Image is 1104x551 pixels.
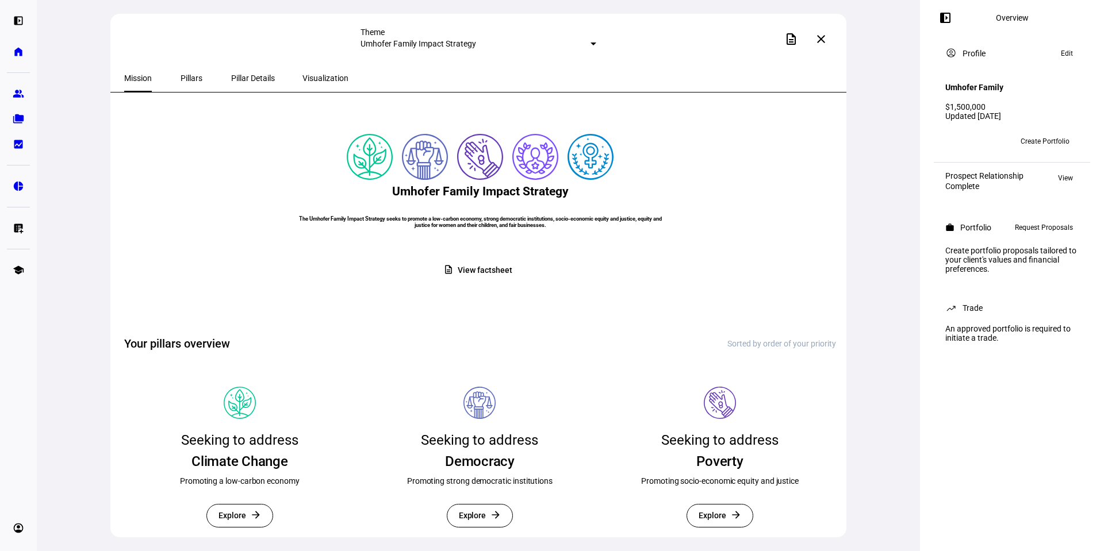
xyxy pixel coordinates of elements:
[945,221,1079,234] eth-panel-overview-card-header: Portfolio
[938,241,1086,278] div: Create portfolio proposals tailored to your client's values and financial preferences.
[181,428,298,452] div: Seeking to address
[7,175,30,198] a: pie_chart
[945,302,957,314] mat-icon: trending_up
[963,303,983,313] div: Trade
[361,28,596,37] div: Theme
[945,301,1079,315] eth-panel-overview-card-header: Trade
[490,509,501,521] mat-icon: arrow_forward
[443,264,454,275] mat-icon: description
[641,475,799,487] div: Promoting socio-economic equity and justice
[191,452,288,471] div: Climate Change
[1021,132,1069,151] span: Create Portfolio
[445,452,515,471] div: Democracy
[293,215,667,228] h6: The Umhofer Family Impact Strategy seeks to promote a low-carbon economy, strong democratic insti...
[459,504,486,527] span: Explore
[945,223,954,232] mat-icon: work
[1011,132,1079,151] button: Create Portfolio
[180,475,300,487] div: Promoting a low-carbon economy
[13,46,24,57] eth-mat-symbol: home
[224,387,256,419] img: Pillar icon
[7,40,30,63] a: home
[568,134,614,180] img: womensRights.colored.svg
[814,32,828,46] mat-icon: close
[434,259,526,282] button: View factsheet
[945,47,957,59] mat-icon: account_circle
[347,134,393,180] img: climateChange.colored.svg
[13,15,24,26] eth-mat-symbol: left_panel_open
[730,509,742,521] mat-icon: arrow_forward
[447,504,513,527] button: Explore
[699,504,726,527] span: Explore
[7,133,30,156] a: bid_landscape
[463,387,496,419] img: Pillar icon
[218,504,246,527] span: Explore
[231,74,275,82] span: Pillar Details
[421,428,538,452] div: Seeking to address
[13,264,24,276] eth-mat-symbol: school
[945,83,1003,92] h4: Umhofer Family
[124,74,152,82] span: Mission
[1061,47,1073,60] span: Edit
[458,259,512,282] span: View factsheet
[1015,221,1073,234] span: Request Proposals
[13,180,24,192] eth-mat-symbol: pie_chart
[457,134,503,180] img: poverty.colored.svg
[206,504,273,527] button: Explore
[13,88,24,99] eth-mat-symbol: group
[302,74,348,82] span: Visualization
[7,82,30,105] a: group
[996,13,1029,22] div: Overview
[661,428,779,452] div: Seeking to address
[392,184,569,198] h2: Umhofer Family Impact Strategy
[13,522,24,534] eth-mat-symbol: account_circle
[13,138,24,150] eth-mat-symbol: bid_landscape
[1055,47,1079,60] button: Edit
[250,509,262,521] mat-icon: arrow_forward
[945,171,1023,180] div: Prospect Relationship
[124,336,230,352] h2: Your pillars overview
[7,107,30,130] a: folder_copy
[945,47,1079,60] eth-panel-overview-card-header: Profile
[945,111,1079,121] div: Updated [DATE]
[938,11,952,25] mat-icon: left_panel_open
[687,504,753,527] button: Explore
[13,222,24,234] eth-mat-symbol: list_alt_add
[1009,221,1079,234] button: Request Proposals
[402,134,448,180] img: democracy.colored.svg
[727,339,836,348] div: Sorted by order of your priority
[13,113,24,125] eth-mat-symbol: folder_copy
[963,49,986,58] div: Profile
[784,32,798,46] mat-icon: description
[945,182,1023,191] div: Complete
[1052,171,1079,185] button: View
[968,137,976,145] span: JC
[704,387,736,419] img: Pillar icon
[512,134,558,180] img: corporateEthics.colored.svg
[945,102,1079,111] div: $1,500,000
[361,39,476,48] mat-select-trigger: Umhofer Family Impact Strategy
[938,319,1086,347] div: An approved portfolio is required to initiate a trade.
[181,74,202,82] span: Pillars
[696,452,743,471] div: Poverty
[949,137,960,145] span: MB
[960,223,991,232] div: Portfolio
[407,475,553,487] div: Promoting strong democratic institutions
[1058,171,1073,185] span: View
